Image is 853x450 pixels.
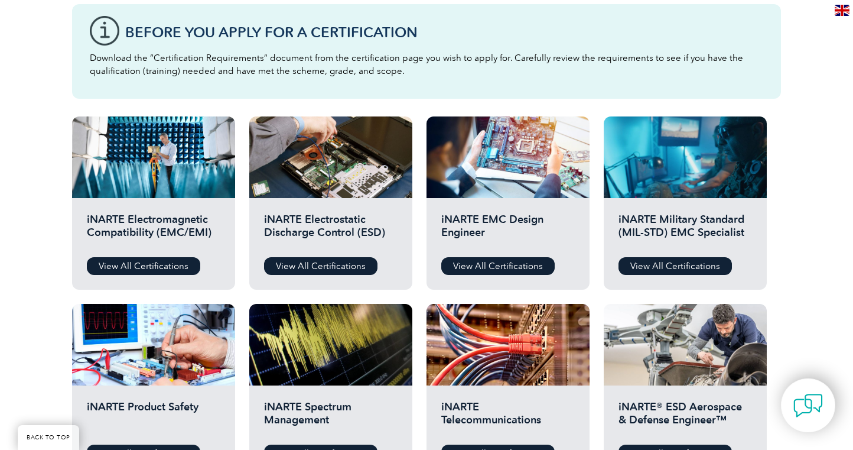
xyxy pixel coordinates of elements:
h2: iNARTE EMC Design Engineer [441,213,575,248]
a: View All Certifications [87,257,200,275]
a: View All Certifications [618,257,732,275]
h2: iNARTE Product Safety [87,400,220,436]
a: View All Certifications [441,257,555,275]
a: BACK TO TOP [18,425,79,450]
h2: iNARTE Spectrum Management [264,400,398,436]
a: View All Certifications [264,257,377,275]
h2: iNARTE Electromagnetic Compatibility (EMC/EMI) [87,213,220,248]
p: Download the “Certification Requirements” document from the certification page you wish to apply ... [90,51,763,77]
h2: iNARTE Military Standard (MIL-STD) EMC Specialist [618,213,752,248]
h2: iNARTE® ESD Aerospace & Defense Engineer™ [618,400,752,436]
h3: Before You Apply For a Certification [125,25,763,40]
h2: iNARTE Telecommunications [441,400,575,436]
h2: iNARTE Electrostatic Discharge Control (ESD) [264,213,398,248]
img: en [835,5,849,16]
img: contact-chat.png [793,391,823,420]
